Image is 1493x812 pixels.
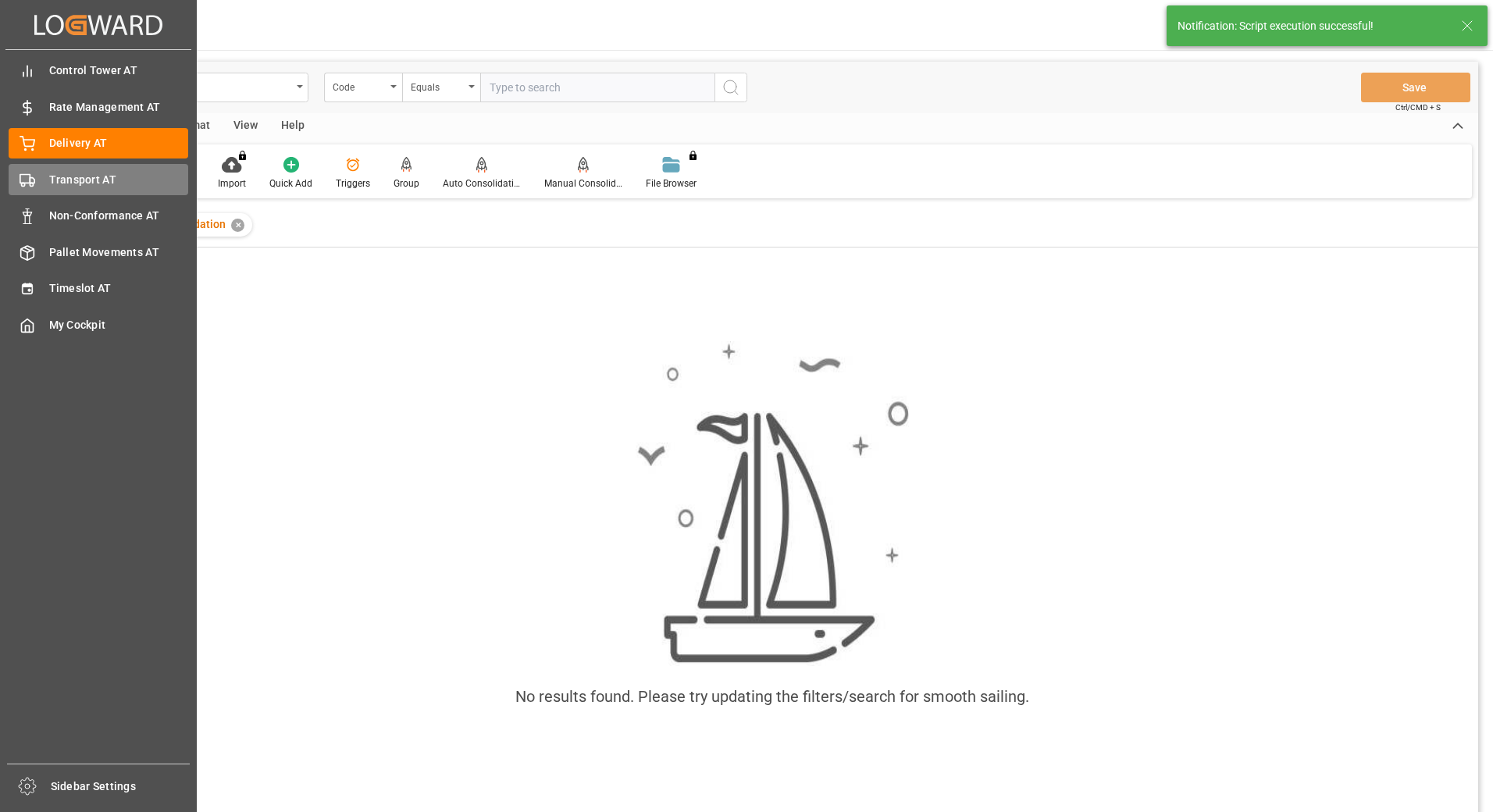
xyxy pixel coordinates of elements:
span: Ctrl/CMD + S [1395,101,1441,113]
div: Help [269,113,316,140]
button: Save [1361,73,1470,102]
input: Type to search [480,73,714,102]
div: View [222,113,269,140]
span: My Cockpit [49,317,189,333]
img: smooth_sailing.jpeg [636,341,909,666]
a: Timeslot AT [9,273,188,304]
a: My Cockpit [9,309,188,340]
div: Code [333,77,386,94]
div: Group [394,176,419,191]
button: open menu [324,73,402,102]
div: Quick Add [269,176,312,191]
span: Sidebar Settings [51,778,191,795]
span: Non-Conformance AT [49,208,189,224]
div: Equals [411,77,464,94]
span: Delivery AT [49,135,189,151]
button: open menu [402,73,480,102]
span: Transport AT [49,172,189,188]
div: Notification: Script execution successful! [1178,18,1446,34]
span: Rate Management AT [49,99,189,116]
div: Manual Consolidation [544,176,622,191]
div: Auto Consolidation [443,176,521,191]
button: search button [714,73,747,102]
a: Pallet Movements AT [9,237,188,267]
div: No results found. Please try updating the filters/search for smooth sailing. [515,685,1029,708]
a: Control Tower AT [9,55,188,86]
span: Control Tower AT [49,62,189,79]
span: Timeslot AT [49,280,189,297]
span: Pallet Movements AT [49,244,189,261]
a: Transport AT [9,164,188,194]
div: ✕ [231,219,244,232]
a: Delivery AT [9,128,188,158]
a: Rate Management AT [9,91,188,122]
a: Non-Conformance AT [9,201,188,231]
div: Triggers [336,176,370,191]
